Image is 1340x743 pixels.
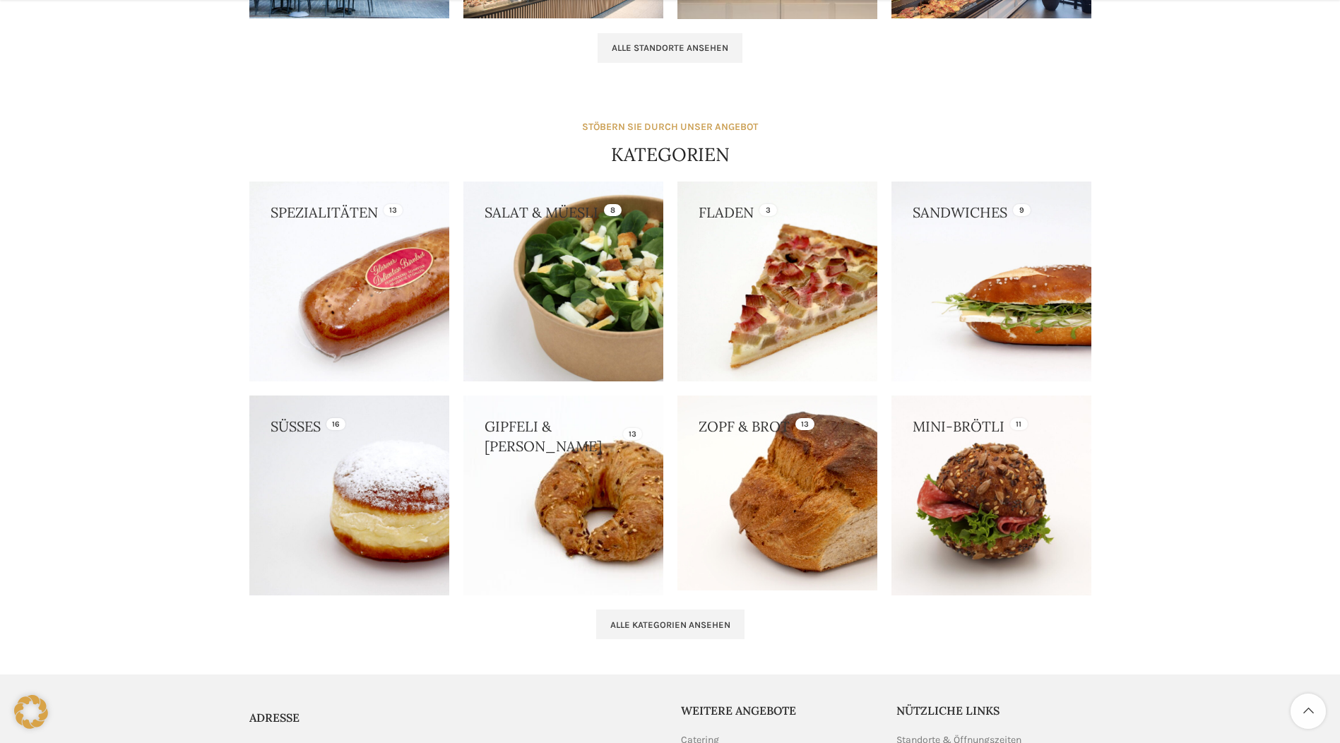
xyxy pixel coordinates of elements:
a: Alle Standorte ansehen [598,33,742,63]
span: Alle Kategorien ansehen [610,619,730,631]
h4: KATEGORIEN [611,142,730,167]
a: Scroll to top button [1291,694,1326,729]
h5: Weitere Angebote [681,703,876,718]
h5: Nützliche Links [896,703,1091,718]
div: STÖBERN SIE DURCH UNSER ANGEBOT [582,119,758,135]
span: Alle Standorte ansehen [612,42,728,54]
a: Alle Kategorien ansehen [596,610,745,639]
span: ADRESSE [249,711,300,725]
